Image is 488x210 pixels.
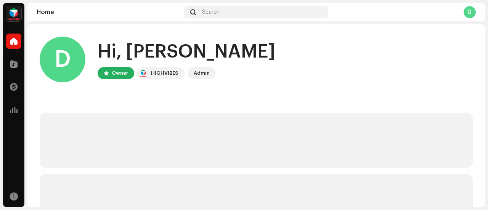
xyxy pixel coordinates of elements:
img: feab3aad-9b62-475c-8caf-26f15a9573ee [6,6,21,21]
span: Search [202,9,220,15]
img: feab3aad-9b62-475c-8caf-26f15a9573ee [139,69,148,78]
div: Owner [112,69,128,78]
div: D [40,37,85,82]
div: D [464,6,476,18]
div: HIGHVIBES [151,69,178,78]
div: Home [37,9,181,15]
div: Admin [194,69,210,78]
div: Hi, [PERSON_NAME] [98,40,275,64]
